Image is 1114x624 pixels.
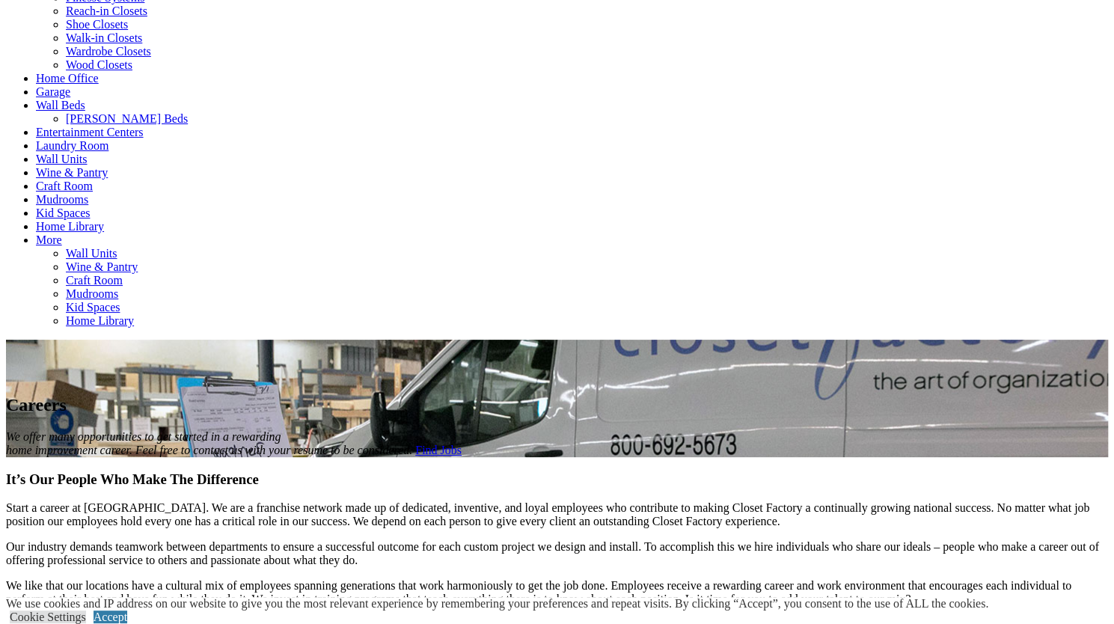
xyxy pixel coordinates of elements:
[94,611,127,623] a: Accept
[66,314,134,327] a: Home Library
[66,58,132,71] a: Wood Closets
[36,166,108,179] a: Wine & Pantry
[36,99,85,111] a: Wall Beds
[36,153,87,165] a: Wall Units
[36,220,104,233] a: Home Library
[36,233,62,246] a: More menu text will display only on big screen
[66,287,118,300] a: Mudrooms
[66,301,120,313] a: Kid Spaces
[66,247,117,260] a: Wall Units
[66,45,151,58] a: Wardrobe Closets
[36,193,88,206] a: Mudrooms
[6,597,988,611] div: We use cookies and IP address on our website to give you the most relevant experience by remember...
[66,260,138,273] a: Wine & Pantry
[10,611,86,623] a: Cookie Settings
[6,471,1108,488] h3: It’s Our People Who Make The Difference
[66,4,147,17] a: Reach-in Closets
[36,180,93,192] a: Craft Room
[415,444,462,456] a: Find Jobs
[6,501,1108,528] p: Start a career at [GEOGRAPHIC_DATA]. We are a franchise network made up of dedicated, inventive, ...
[36,85,70,98] a: Garage
[36,139,108,152] a: Laundry Room
[66,274,123,287] a: Craft Room
[6,395,1108,415] h1: Careers
[66,112,188,125] a: [PERSON_NAME] Beds
[6,540,1108,567] p: Our industry demands teamwork between departments to ensure a successful outcome for each custom ...
[66,18,128,31] a: Shoe Closets
[36,72,99,85] a: Home Office
[6,430,412,456] em: We offer many opportunities to get started in a rewarding home improvement career. Feel free to c...
[66,31,142,44] a: Walk-in Closets
[36,207,90,219] a: Kid Spaces
[6,579,1108,606] p: We like that our locations have a cultural mix of employees spanning generations that work harmon...
[36,126,144,138] a: Entertainment Centers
